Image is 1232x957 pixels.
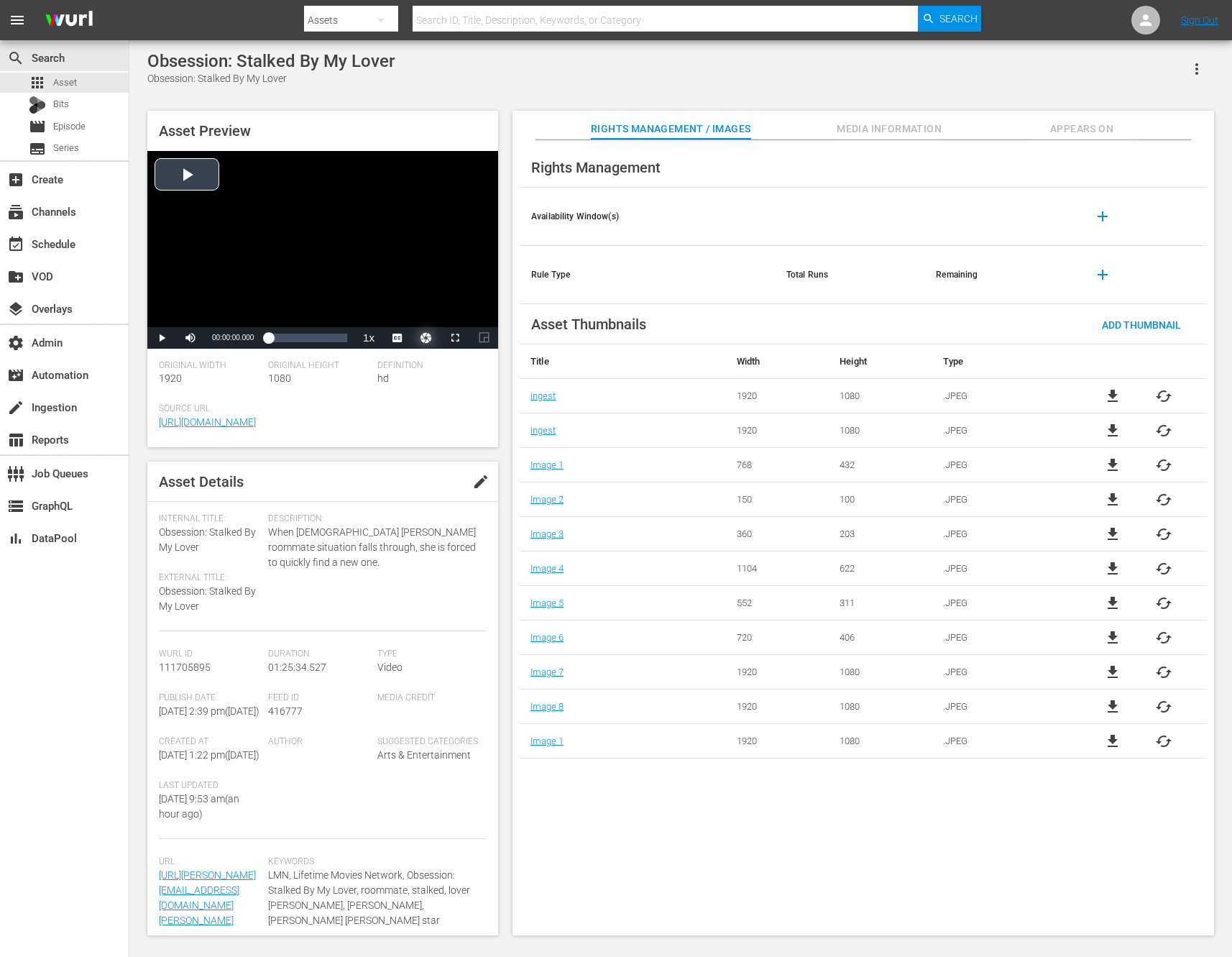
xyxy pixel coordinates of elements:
span: Search [939,6,978,32]
a: Image 3 [530,528,564,539]
span: LMN, Lifetime Movies Network, Obsession: Stalked By My Lover, roommate, stalked, lover [PERSON_NA... [268,868,479,928]
a: file_download [1104,560,1121,577]
a: Image 1 [530,736,564,746]
span: Arts & Entertainment [377,749,471,761]
span: [DATE] 1:22 pm ( [DATE] ) [159,749,259,761]
td: 1080 [829,655,932,690]
a: file_download [1104,422,1121,439]
span: 416777 [268,705,303,717]
td: 768 [726,448,829,482]
span: Schedule [7,236,24,253]
a: Image 1 [530,459,564,470]
span: Asset Thumbnails [531,316,646,333]
span: cached [1155,457,1172,474]
button: Mute [176,327,205,349]
span: Asset [29,74,46,91]
span: Overlays [7,301,24,318]
div: Obsession: Stalked By My Lover [147,51,395,71]
td: 432 [829,448,932,482]
button: cached [1155,388,1172,405]
span: menu [9,12,26,29]
span: Author [268,736,370,748]
span: VOD [7,268,24,285]
span: Media Information [835,120,943,138]
span: Job Queues [7,465,24,482]
button: Play [147,327,176,349]
span: Rights Management / Images [591,120,750,138]
span: Feed ID [268,692,370,704]
span: Type [377,649,479,660]
span: file_download [1104,388,1121,405]
img: ans4CAIJ8jUAAAAAAAAAAAAAAAAAAAAAAAAgQb4GAAAAAAAAAAAAAAAAAAAAAAAAJMjXAAAAAAAAAAAAAAAAAAAAAAAAgAT5G... [35,4,104,37]
span: edit [472,473,489,490]
td: .JPEG [932,448,1070,482]
button: cached [1155,526,1172,543]
a: [URL][PERSON_NAME][EMAIL_ADDRESS][DOMAIN_NAME][PERSON_NAME] [159,869,256,926]
span: Series [29,140,46,157]
span: [DATE] 2:39 pm ( [DATE] ) [159,705,259,717]
a: [URL][DOMAIN_NAME] [159,416,256,428]
td: 311 [829,586,932,621]
span: file_download [1104,733,1121,750]
button: Jump To Time [412,327,441,349]
span: Created At [159,736,261,748]
th: Type [932,344,1070,379]
span: Keywords [268,856,479,868]
a: ingest [530,425,556,436]
td: 360 [726,517,829,551]
span: DataPool [7,530,24,547]
span: Asset Details [159,473,244,490]
td: 1104 [726,551,829,586]
span: Obsession: Stalked By My Lover [159,526,256,553]
button: Fullscreen [441,327,469,349]
td: 1080 [829,690,932,724]
button: Add Thumbnail [1090,311,1192,337]
span: Ingestion [7,399,24,416]
th: Remaining [924,246,1074,304]
button: Playback Rate [354,327,383,349]
span: 1920 [159,372,182,384]
span: Series [53,141,79,155]
th: Width [726,344,829,379]
td: 1920 [726,379,829,413]
td: .JPEG [932,551,1070,586]
a: Image 8 [530,701,564,712]
td: 1920 [726,724,829,759]
span: Automation [7,367,24,384]
span: Obsession: Stalked By My Lover [159,585,256,612]
a: file_download [1104,595,1121,612]
span: cached [1155,629,1172,646]
span: Add Thumbnail [1090,319,1192,331]
button: cached [1155,560,1172,577]
td: 1920 [726,655,829,690]
span: cached [1155,698,1172,715]
span: Video [377,661,403,673]
button: cached [1155,664,1172,681]
th: Title [520,344,726,379]
th: Availability Window(s) [520,188,775,246]
span: cached [1155,491,1172,508]
th: Rule Type [520,246,775,304]
span: Channels [7,203,24,221]
span: file_download [1104,526,1121,543]
td: .JPEG [932,482,1070,517]
span: file_download [1104,664,1121,681]
td: 720 [726,621,829,655]
span: cached [1155,733,1172,750]
td: .JPEG [932,655,1070,690]
span: Asset [53,75,77,90]
a: file_download [1104,491,1121,508]
td: 1080 [829,379,932,413]
span: Source Url [159,403,479,415]
td: 622 [829,551,932,586]
td: .JPEG [932,413,1070,448]
a: Image 7 [530,667,564,677]
span: cached [1155,422,1172,439]
td: 1920 [726,690,829,724]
